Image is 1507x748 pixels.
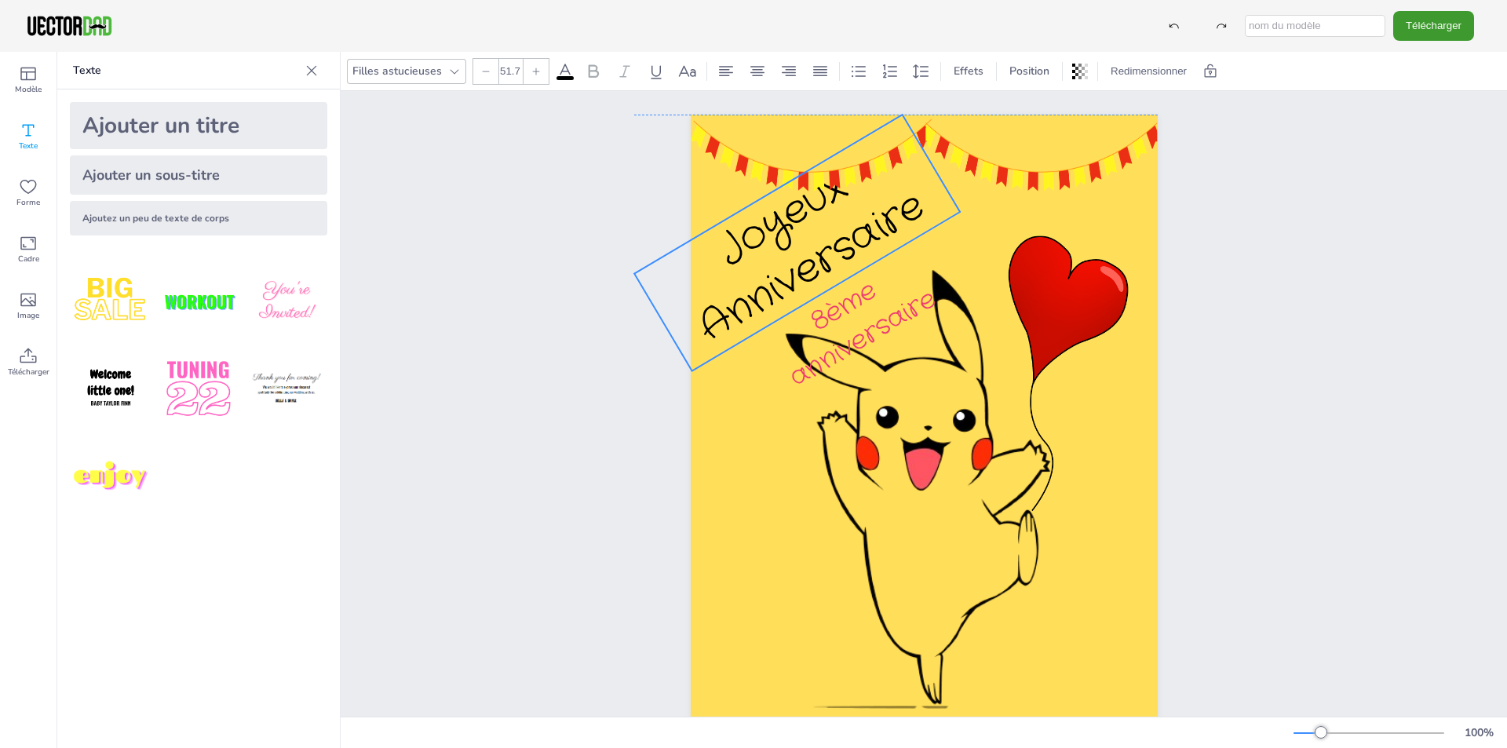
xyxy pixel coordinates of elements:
input: nom du modèle [1245,15,1385,37]
font: Télécharger [8,367,49,378]
font: Modèle [15,84,42,95]
img: VectorDad-1.png [25,14,114,38]
font: Forme [16,197,40,208]
font: 100 [1465,725,1483,740]
font: Anniversaire [688,177,936,357]
font: Effets [954,64,983,78]
img: 1B4LbXY.png [158,348,239,430]
font: Texte [73,63,101,78]
font: Ajouter un sous-titre [82,166,220,184]
img: K4iXMrW.png [246,348,327,430]
img: style1.png [70,261,151,342]
font: Joyeux [707,158,857,279]
img: GNLDUe7.png [70,348,151,430]
font: Redimensionner [1111,65,1187,77]
button: Redimensionner [1104,59,1193,84]
font: Ajoutez un peu de texte de corps [82,212,229,224]
button: Télécharger [1393,11,1474,40]
font: Filles astucieuses [352,64,442,78]
font: Image [17,310,39,321]
font: Position [1009,64,1049,78]
font: 8ème anniversaire [783,272,943,397]
img: XdJCRjX.png [158,261,239,342]
font: Texte [19,140,38,151]
img: BBMXfK6.png [246,261,327,342]
font: Cadre [18,254,39,265]
font: % [1483,725,1494,740]
img: M7yqmqo.png [70,436,151,518]
font: Ajouter un titre [82,111,239,140]
font: Télécharger [1406,20,1461,31]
